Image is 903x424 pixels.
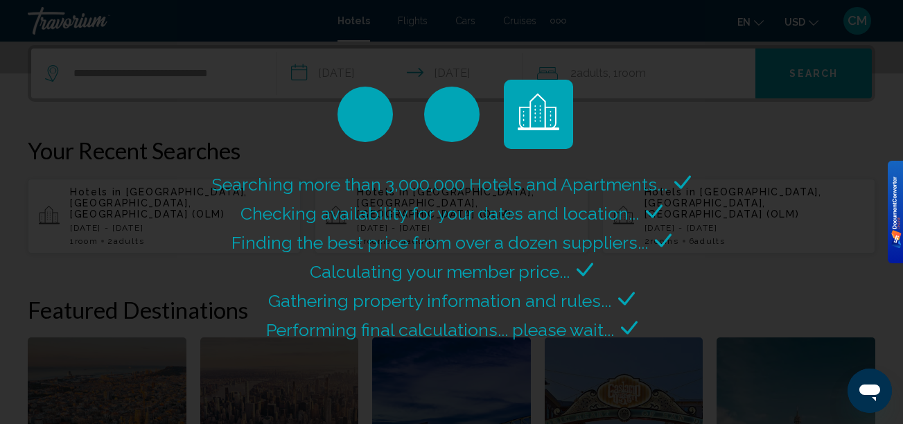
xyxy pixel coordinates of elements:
[266,319,614,340] span: Performing final calculations... please wait...
[240,203,639,224] span: Checking availability for your dates and location...
[310,261,570,282] span: Calculating your member price...
[848,369,892,413] iframe: Button to launch messaging window
[231,232,648,253] span: Finding the best price from over a dozen suppliers...
[268,290,611,311] span: Gathering property information and rules...
[212,174,667,195] span: Searching more than 3,000,000 Hotels and Apartments...
[891,177,902,248] img: BKR5lM0sgkDqAAAAAElFTkSuQmCC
